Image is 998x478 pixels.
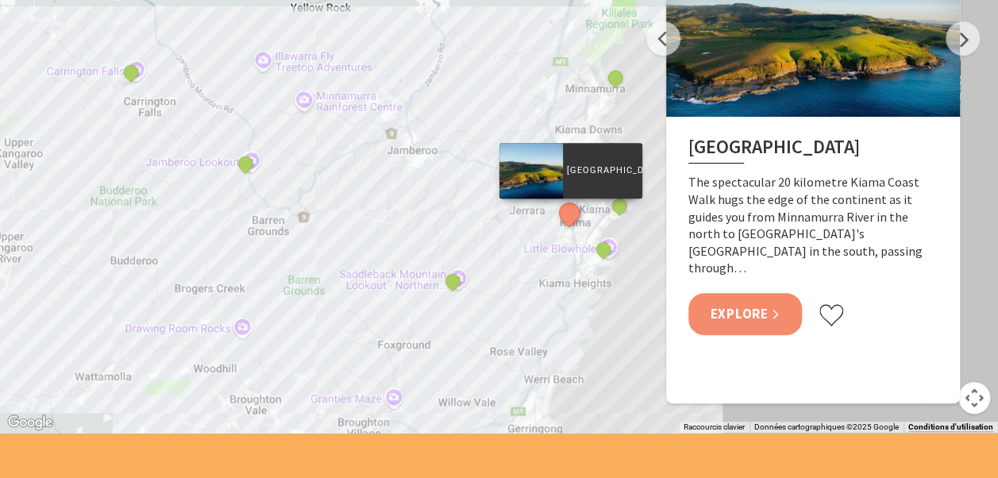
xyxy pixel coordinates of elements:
p: [GEOGRAPHIC_DATA] [563,163,642,178]
button: See detail about Kiama Coast Walk [554,198,584,227]
button: Commandes de la caméra de la carte [958,382,990,414]
button: See detail about Carrington Falls, Budderoo National Park [121,62,141,83]
h2: [GEOGRAPHIC_DATA] [688,136,938,164]
button: Raccourcis clavier [684,422,745,433]
button: See detail about Little Blowhole, Kiama [593,238,614,259]
button: Next [946,21,980,56]
button: Click to favourite Kiama Coast Walk [818,303,845,327]
p: The spectacular 20 kilometre Kiama Coast Walk hugs the edge of the continent as it guides you fro... [688,174,938,277]
button: See detail about Saddleback Mountain Lookout, Kiama [441,271,462,291]
img: Google [4,412,56,433]
button: See detail about Kiama Blowhole [608,195,629,216]
button: See detail about Jamberoo lookout [235,152,256,173]
button: Previous [646,21,680,56]
a: Explore [688,293,803,335]
button: See detail about Rangoon Island, Minnamurra [604,67,625,88]
span: Données cartographiques ©2025 Google [754,422,899,431]
a: Conditions d'utilisation (s'ouvre dans un nouvel onglet) [908,422,993,432]
a: Ouvrir cette zone dans Google Maps (dans une nouvelle fenêtre) [4,412,56,433]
